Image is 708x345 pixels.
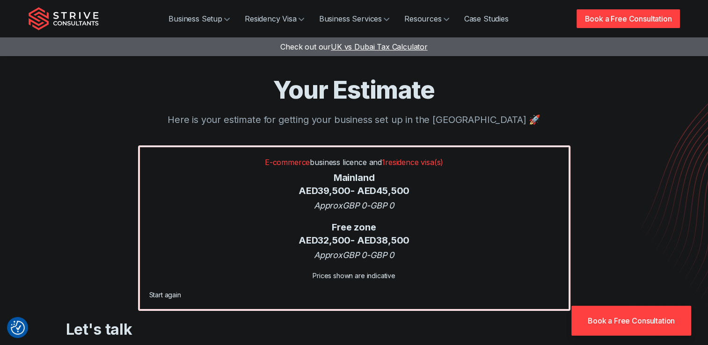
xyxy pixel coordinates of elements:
[571,306,691,336] a: Book a Free Consultation
[397,9,457,28] a: Resources
[577,9,679,28] a: Book a Free Consultation
[149,271,559,280] div: Prices shown are indicative
[457,9,516,28] a: Case Studies
[29,7,99,30] img: Strive Consultants
[161,9,237,28] a: Business Setup
[11,321,25,335] img: Revisit consent button
[149,172,559,197] div: Mainland AED 39,500 - AED 45,500
[29,113,680,127] p: Here is your estimate for getting your business set up in the [GEOGRAPHIC_DATA] 🚀
[382,158,443,167] span: 1 residence visa(s)
[280,42,428,51] a: Check out ourUK vs Dubai Tax Calculator
[149,249,559,261] div: Approx GBP 0 - GBP 0
[11,321,25,335] button: Consent Preferences
[149,221,559,247] div: Free zone AED 32,500 - AED 38,500
[149,291,181,299] a: Start again
[312,9,397,28] a: Business Services
[29,75,680,105] h1: Your Estimate
[149,157,559,168] p: business licence and
[265,158,310,167] span: E-commerce
[66,320,642,339] h3: Let's talk
[331,42,428,51] span: UK vs Dubai Tax Calculator
[237,9,312,28] a: Residency Visa
[149,199,559,212] div: Approx GBP 0 - GBP 0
